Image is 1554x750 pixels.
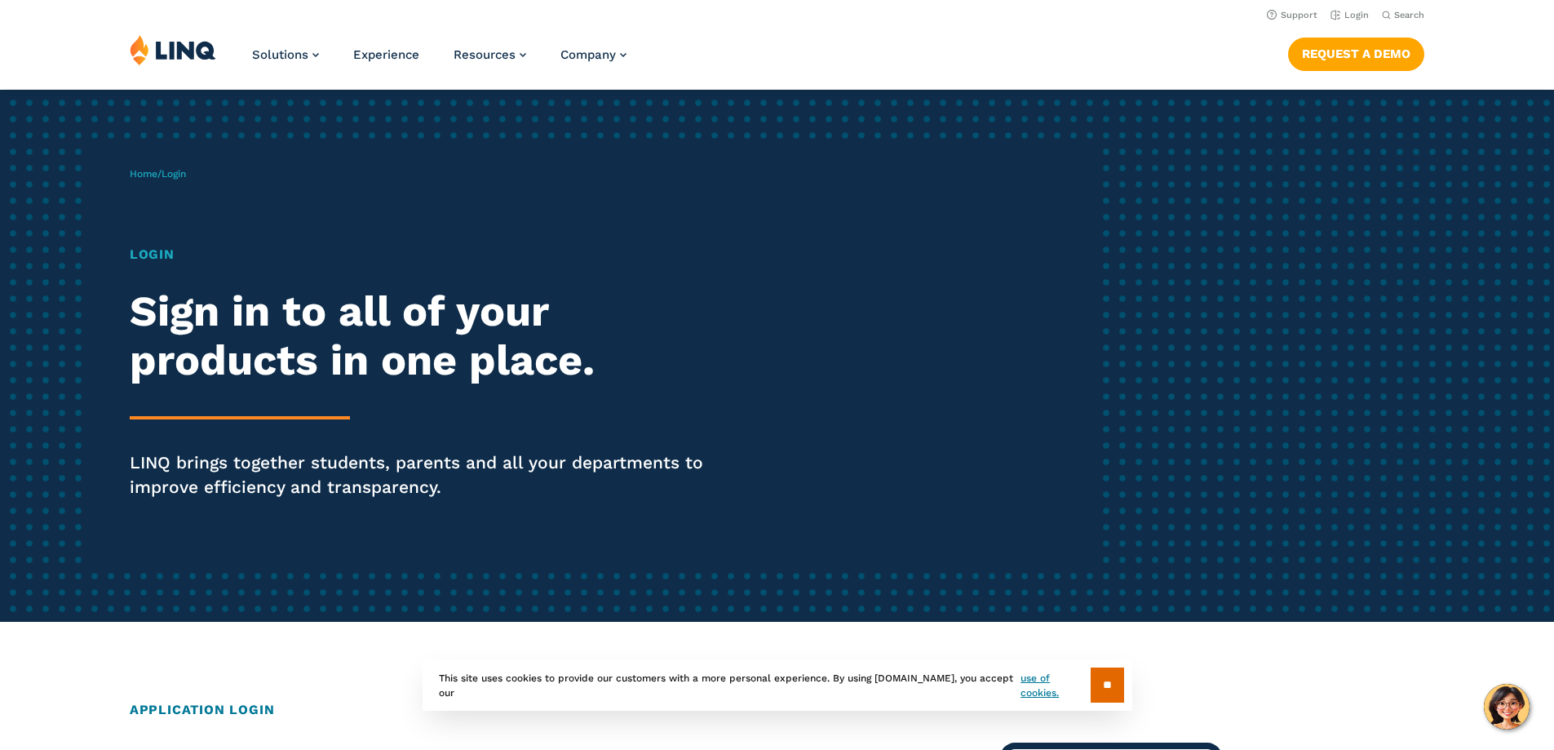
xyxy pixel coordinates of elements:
a: Resources [454,47,526,62]
nav: Primary Navigation [252,34,626,88]
span: Resources [454,47,516,62]
button: Open Search Bar [1382,9,1424,21]
p: LINQ brings together students, parents and all your departments to improve efficiency and transpa... [130,450,728,499]
nav: Button Navigation [1288,34,1424,70]
a: Home [130,168,157,180]
a: Company [560,47,626,62]
span: / [130,168,186,180]
a: Request a Demo [1288,38,1424,70]
a: Experience [353,47,419,62]
span: Login [162,168,186,180]
button: Hello, have a question? Let’s chat. [1484,684,1530,730]
a: Support [1267,10,1317,20]
span: Solutions [252,47,308,62]
a: use of cookies. [1021,671,1090,700]
a: Login [1330,10,1369,20]
span: Search [1394,10,1424,20]
span: Company [560,47,616,62]
div: This site uses cookies to provide our customers with a more personal experience. By using [DOMAIN... [423,659,1132,711]
h1: Login [130,245,728,264]
a: Solutions [252,47,319,62]
h2: Sign in to all of your products in one place. [130,287,728,385]
img: LINQ | K‑12 Software [130,34,216,65]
